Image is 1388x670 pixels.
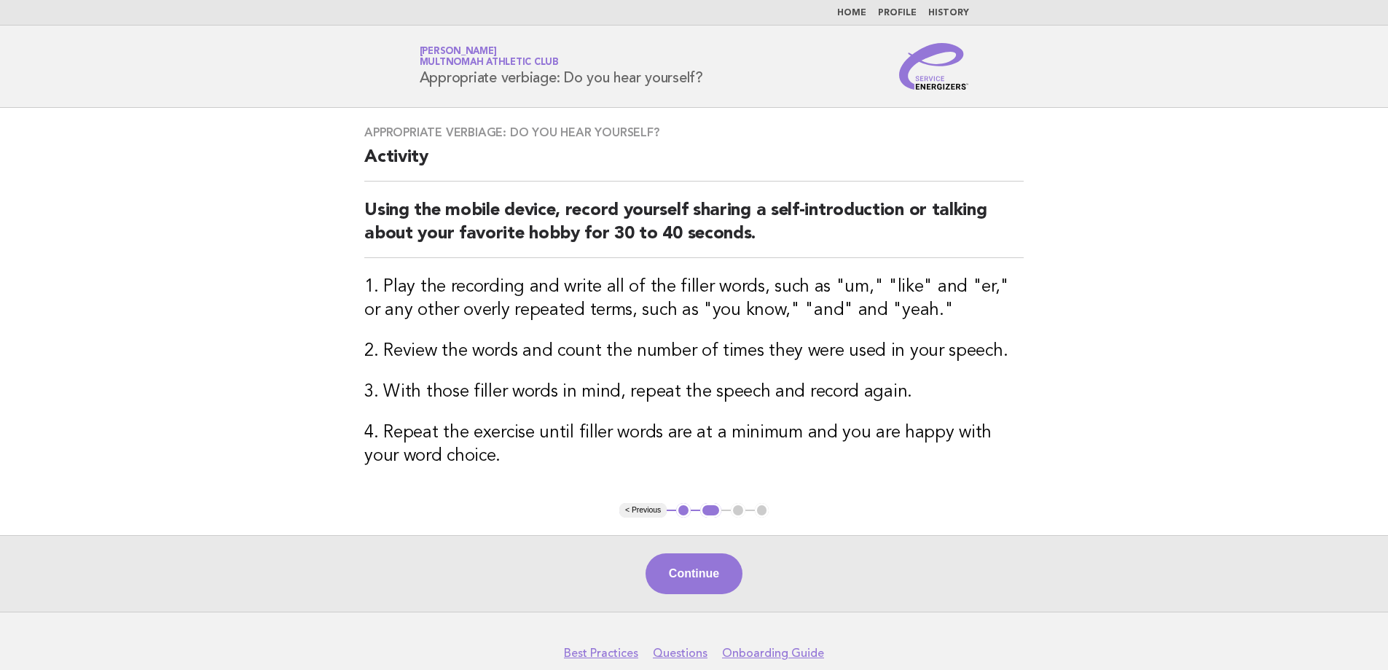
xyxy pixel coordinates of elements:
h2: Using the mobile device, record yourself sharing a self-introduction or talking about your favori... [364,199,1024,258]
span: Multnomah Athletic Club [420,58,559,68]
h2: Activity [364,146,1024,182]
h3: 1. Play the recording and write all of the filler words, such as "um," "like" and "er," or any ot... [364,276,1024,322]
a: Best Practices [564,646,638,661]
h3: 4. Repeat the exercise until filler words are at a minimum and you are happy with your word choice. [364,421,1024,468]
button: 2 [700,503,721,518]
h3: 3. With those filler words in mind, repeat the speech and record again. [364,381,1024,404]
h1: Appropriate verbiage: Do you hear yourself? [420,47,703,85]
img: Service Energizers [899,43,969,90]
a: [PERSON_NAME]Multnomah Athletic Club [420,47,559,67]
h3: 2. Review the words and count the number of times they were used in your speech. [364,340,1024,363]
a: Home [837,9,866,17]
button: Continue [646,553,742,594]
button: 1 [676,503,691,518]
button: < Previous [619,503,667,518]
a: History [928,9,969,17]
a: Onboarding Guide [722,646,824,661]
a: Questions [653,646,707,661]
h3: Appropriate verbiage: Do you hear yourself? [364,125,1024,140]
a: Profile [878,9,917,17]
